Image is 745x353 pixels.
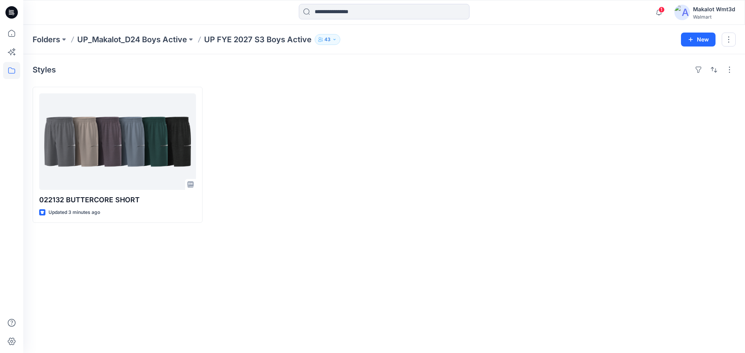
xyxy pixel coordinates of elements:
img: avatar [674,5,690,20]
button: 43 [315,34,340,45]
a: Folders [33,34,60,45]
div: Walmart [693,14,735,20]
div: Makalot Wmt3d [693,5,735,14]
a: 022132 BUTTERCORE SHORT [39,93,196,190]
p: UP FYE 2027 S3 Boys Active [204,34,312,45]
a: UP_Makalot_D24 Boys Active [77,34,187,45]
p: Updated 3 minutes ago [49,208,100,217]
p: 43 [324,35,331,44]
button: New [681,33,716,46]
h4: Styles [33,65,56,74]
span: 1 [658,7,665,13]
p: 022132 BUTTERCORE SHORT [39,195,196,205]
